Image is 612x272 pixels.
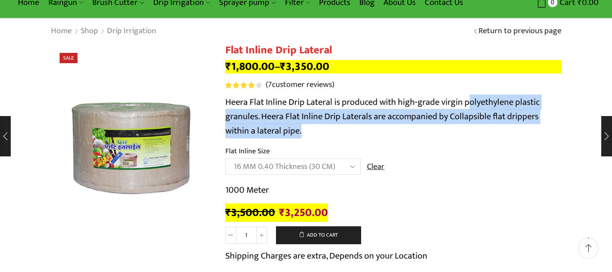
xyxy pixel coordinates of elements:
a: Home [51,26,72,37]
div: Rated 4.00 out of 5 [225,82,262,88]
a: Shop [80,26,99,37]
input: Product quantity [236,227,256,244]
span: ₹ [280,57,286,76]
label: Flat Inline Size [225,146,270,156]
a: Return to previous page [478,26,561,37]
p: – [225,60,561,73]
span: ₹ [225,203,231,222]
a: Drip Irrigation [107,26,157,37]
p: Heera Flat Inline Drip Lateral is produced with high-grade virgin polyethylene plastic granules. ... [225,95,561,138]
bdi: 3,350.00 [280,57,329,76]
bdi: 3,500.00 [225,203,275,222]
bdi: 3,250.00 [279,203,328,222]
nav: Breadcrumb [51,26,157,37]
a: (7customer reviews) [266,79,334,91]
span: 7 [268,78,272,91]
span: ₹ [225,57,231,76]
p: 1000 Meter [225,183,561,197]
p: Shipping Charges are extra, Depends on your Location [225,249,427,263]
span: Sale [60,53,78,63]
bdi: 1,800.00 [225,57,275,76]
a: Clear options [367,161,384,173]
h1: Flat Inline Drip Lateral [225,44,561,57]
span: ₹ [279,203,285,222]
span: 7 [225,82,263,88]
button: Add to cart [276,226,361,244]
span: Rated out of 5 based on customer ratings [225,82,254,88]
